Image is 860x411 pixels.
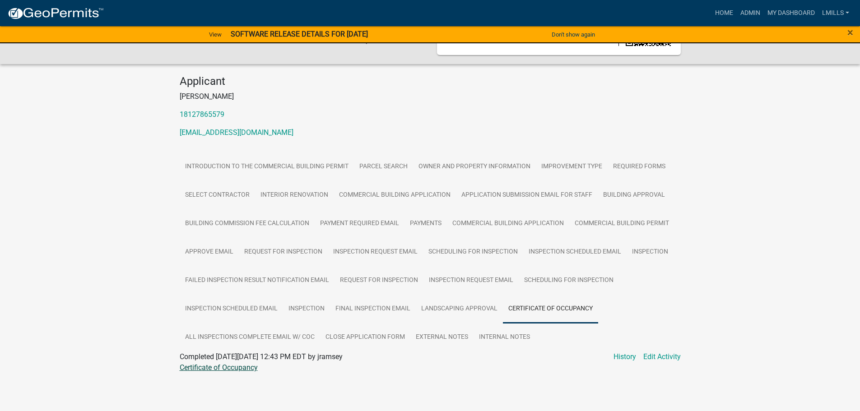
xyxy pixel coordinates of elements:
span: × [847,26,853,39]
a: 18127865579 [180,110,224,119]
a: Inspection [627,238,674,267]
a: Payment Required Email [315,209,404,238]
a: Scheduling for Inspection [519,266,619,295]
a: History [614,351,636,362]
a: View [205,27,225,42]
a: [EMAIL_ADDRESS][DOMAIN_NAME] [180,128,293,137]
a: Introduction to the Commercial Building Permit [180,152,354,181]
a: Select contractor [180,181,255,210]
a: Inspection Scheduled Email [180,295,283,323]
a: Admin [737,5,764,22]
a: Final Inspection Email [330,295,416,323]
a: Internal Notes [474,323,535,352]
a: Required Forms [608,152,671,181]
span: Completed [DATE][DATE] 12:43 PM EDT by jramsey [180,352,343,361]
a: Owner and Property Information [413,152,536,181]
a: My Dashboard [764,5,818,22]
a: Certificate of Occupancy [503,295,598,323]
a: Commercial Building Application [447,209,569,238]
a: Certificate of Occupancy [180,363,258,372]
p: [PERSON_NAME] [180,91,681,102]
a: Commercial Building Permit [569,209,674,238]
h4: Applicant [180,75,681,88]
a: Landscaping Approval [416,295,503,323]
a: Application Submission Email for Staff [456,181,598,210]
a: Close Application Form [320,323,410,352]
a: Request for Inspection [239,238,328,267]
a: Inspection [283,295,330,323]
a: Commercial Building Application [334,181,456,210]
a: Interior Renovation [255,181,334,210]
a: Request for Inspection [335,266,423,295]
a: Inspection Request Email [328,238,423,267]
a: Building Approval [598,181,670,210]
a: Improvement Type [536,152,608,181]
a: Payments [404,209,447,238]
a: Building Commission Fee Calculation [180,209,315,238]
a: Parcel search [354,152,413,181]
a: Scheduling for Inspection [423,238,523,267]
strong: SOFTWARE RELEASE DETAILS FOR [DATE] [231,30,368,38]
button: Don't show again [548,27,599,42]
a: All Inspections Complete Email W/ COC [180,323,320,352]
a: Failed Inspection Result Notification Email [180,266,335,295]
a: Edit Activity [643,351,681,362]
a: lmills [818,5,853,22]
a: Inspection Request Email [423,266,519,295]
button: Close [847,27,853,38]
a: Approve Email [180,238,239,267]
a: External Notes [410,323,474,352]
a: Home [711,5,737,22]
a: Inspection Scheduled Email [523,238,627,267]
